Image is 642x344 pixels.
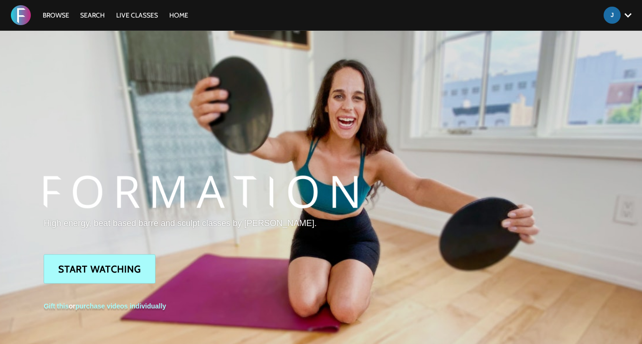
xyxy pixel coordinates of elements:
[75,302,166,310] a: purchase videos individually
[44,217,358,229] p: High energy, beat based barre and sculpt classes by [PERSON_NAME].
[38,11,74,19] a: Browse
[44,176,358,208] img: FORMATION
[111,11,163,19] a: LIVE CLASSES
[38,10,193,20] nav: Primary
[75,11,110,19] a: Search
[165,11,193,19] a: HOME
[44,302,69,310] a: Gift this
[44,302,166,310] span: or
[11,5,31,25] img: FORMATION
[44,254,156,284] a: Start Watching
